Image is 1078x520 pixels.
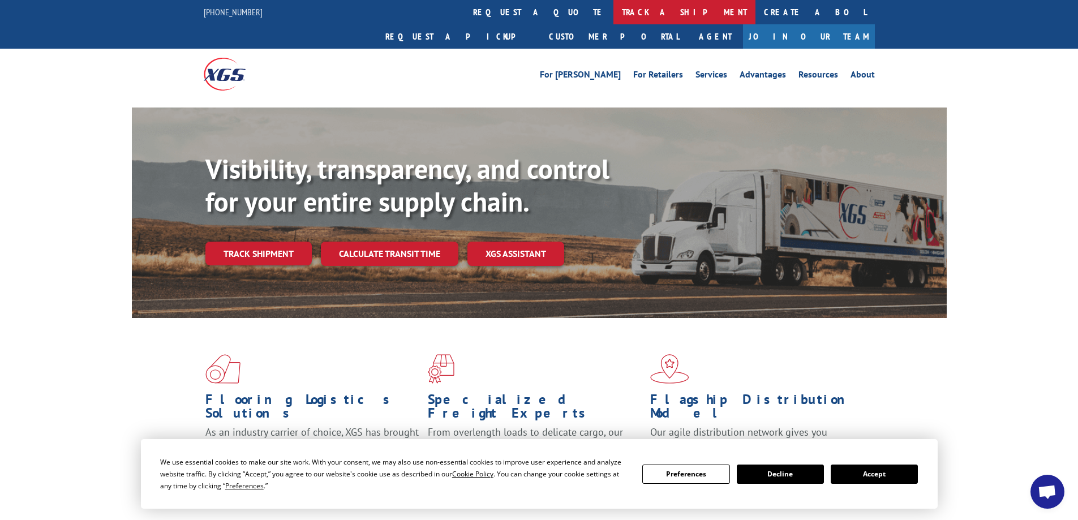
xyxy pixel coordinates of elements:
[695,70,727,83] a: Services
[467,242,564,266] a: XGS ASSISTANT
[204,6,263,18] a: [PHONE_NUMBER]
[205,426,419,466] span: As an industry carrier of choice, XGS has brought innovation and dedication to flooring logistics...
[428,393,642,426] h1: Specialized Freight Experts
[650,426,858,452] span: Our agile distribution network gives you nationwide inventory management on demand.
[743,24,875,49] a: Join Our Team
[225,481,264,491] span: Preferences
[428,354,454,384] img: xgs-icon-focused-on-flooring-red
[205,393,419,426] h1: Flooring Logistics Solutions
[540,70,621,83] a: For [PERSON_NAME]
[737,465,824,484] button: Decline
[642,465,729,484] button: Preferences
[428,426,642,476] p: From overlength loads to delicate cargo, our experienced staff knows the best way to move your fr...
[377,24,540,49] a: Request a pickup
[452,469,493,479] span: Cookie Policy
[851,70,875,83] a: About
[650,354,689,384] img: xgs-icon-flagship-distribution-model-red
[740,70,786,83] a: Advantages
[1030,475,1064,509] div: Open chat
[205,242,312,265] a: Track shipment
[141,439,938,509] div: Cookie Consent Prompt
[633,70,683,83] a: For Retailers
[205,151,609,219] b: Visibility, transparency, and control for your entire supply chain.
[540,24,688,49] a: Customer Portal
[321,242,458,266] a: Calculate transit time
[160,456,629,492] div: We use essential cookies to make our site work. With your consent, we may also use non-essential ...
[798,70,838,83] a: Resources
[650,393,864,426] h1: Flagship Distribution Model
[688,24,743,49] a: Agent
[205,354,240,384] img: xgs-icon-total-supply-chain-intelligence-red
[831,465,918,484] button: Accept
